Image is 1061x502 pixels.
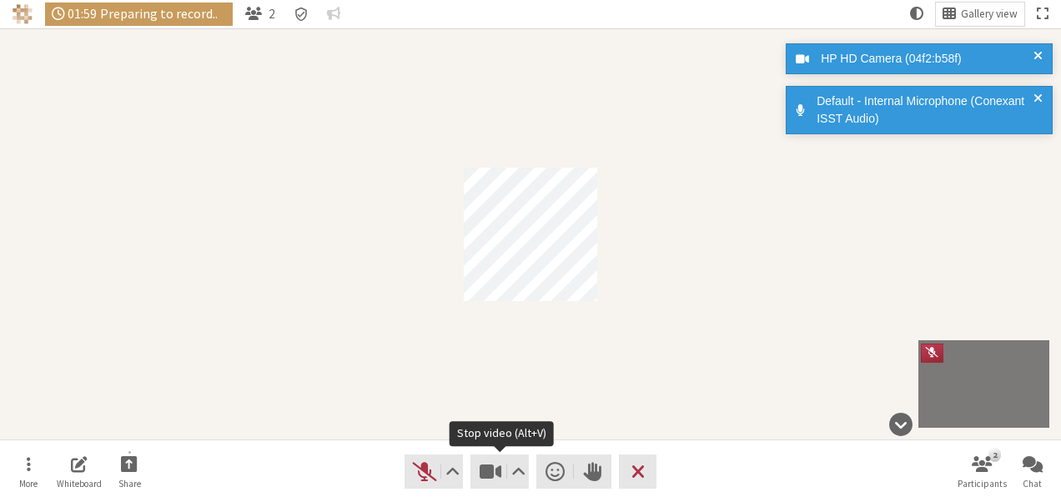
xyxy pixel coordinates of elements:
button: Using system theme [903,3,930,26]
span: Whiteboard [57,479,102,489]
div: 2 [988,448,1001,461]
span: Participants [958,479,1007,489]
span: 2 [269,7,275,21]
button: Send a reaction [536,454,574,488]
div: Default - Internal Microphone (Conexant ISST Audio) [811,93,1039,128]
button: Open participant list [958,449,1005,494]
div: Recording may take up to a few minutes to start, please wait... [45,3,233,26]
button: Audio settings [441,454,462,488]
span: More [19,479,38,489]
span: Gallery view [961,8,1018,21]
button: Stop video (Alt+V) [470,454,529,488]
button: Start sharing [106,449,153,494]
span: Chat [1023,479,1042,489]
button: Open shared whiteboard [56,449,103,494]
button: Open menu [5,449,52,494]
button: Open chat [1009,449,1056,494]
button: Fullscreen [1030,3,1055,26]
button: Raise hand [574,454,611,488]
button: Conversation [320,3,347,26]
span: 01:59 [68,7,97,21]
div: HP HD Camera (04f2:b58f) [815,50,1039,68]
button: Leave meeting [619,454,656,488]
button: Unmute (Alt+A) [405,454,463,488]
span: Preparing to record [100,7,226,21]
div: Meeting details Encryption enabled [287,3,314,26]
span: Share [118,479,141,489]
button: Change layout [936,3,1024,26]
button: Video setting [508,454,529,488]
button: Hide [883,406,918,444]
button: Open participant list [239,3,282,26]
span: .. [213,7,226,21]
img: Iotum [13,4,33,24]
